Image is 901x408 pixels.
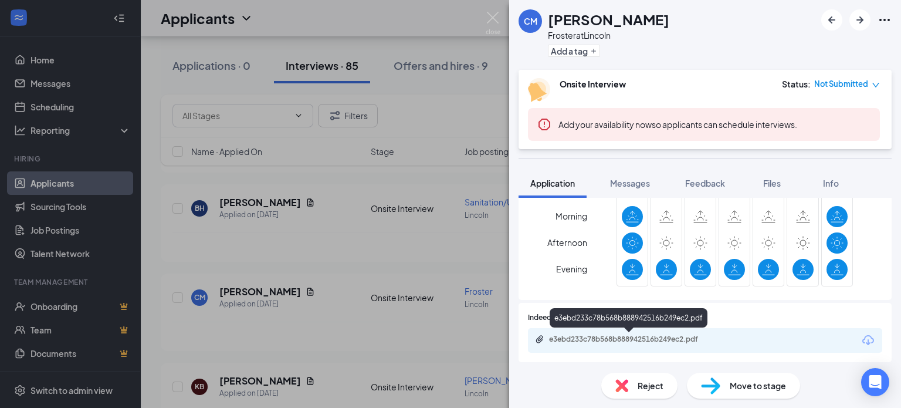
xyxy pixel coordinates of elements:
span: Application [530,178,575,188]
svg: Ellipses [878,13,892,27]
span: so applicants can schedule interviews. [558,119,797,130]
button: PlusAdd a tag [548,45,600,57]
span: Files [763,178,781,188]
span: down [872,81,880,89]
span: Reject [638,379,663,392]
span: Not Submitted [814,78,868,90]
svg: Paperclip [535,335,544,344]
span: Messages [610,178,650,188]
b: Onsite Interview [560,79,626,89]
svg: Plus [590,48,597,55]
span: Info [823,178,839,188]
button: Add your availability now [558,119,652,130]
div: e3ebd233c78b568b888942516b249ec2.pdf [550,308,707,328]
span: Evening [556,258,587,279]
span: Afternoon [547,232,587,253]
div: Open Intercom Messenger [861,368,889,396]
span: Feedback [685,178,725,188]
button: ArrowLeftNew [821,9,842,31]
svg: ArrowLeftNew [825,13,839,27]
svg: ArrowRight [853,13,867,27]
svg: Error [537,117,551,131]
svg: Download [861,333,875,348]
span: Indeed Resume [528,312,580,323]
span: Move to stage [730,379,786,392]
h1: [PERSON_NAME] [548,9,669,29]
button: ArrowRight [849,9,870,31]
span: Morning [555,205,587,227]
div: Status : [782,78,811,90]
div: CM [524,15,537,27]
div: Froster at Lincoln [548,29,669,41]
div: e3ebd233c78b568b888942516b249ec2.pdf [549,335,713,344]
a: Paperclipe3ebd233c78b568b888942516b249ec2.pdf [535,335,725,346]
